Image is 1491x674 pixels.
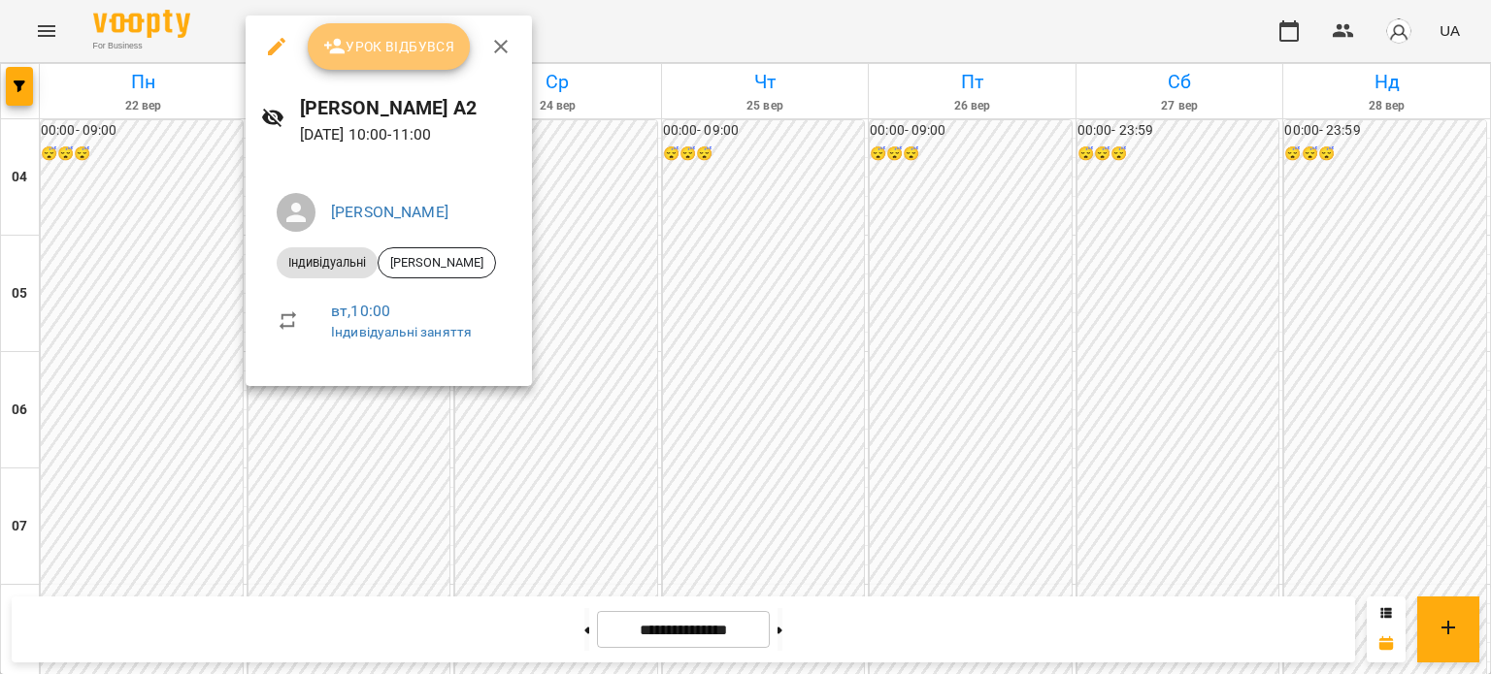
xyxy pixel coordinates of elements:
[379,254,495,272] span: [PERSON_NAME]
[331,203,448,221] a: [PERSON_NAME]
[300,123,516,146] p: [DATE] 10:00 - 11:00
[378,247,496,278] div: [PERSON_NAME]
[308,23,471,70] button: Урок відбувся
[331,302,390,320] a: вт , 10:00
[277,254,378,272] span: Індивідуальні
[300,93,516,123] h6: [PERSON_NAME] А2
[331,324,472,339] a: Індивідуальні заняття
[323,35,455,58] span: Урок відбувся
